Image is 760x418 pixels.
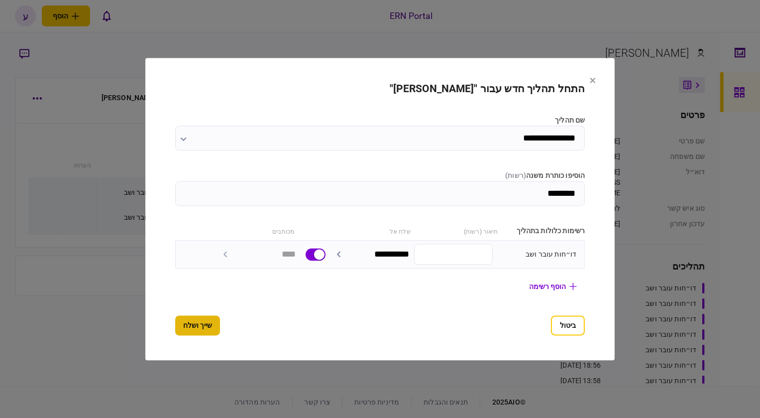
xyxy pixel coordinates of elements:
span: ( רשות ) [505,171,526,179]
label: שם תהליך [175,115,585,126]
button: ביטול [551,315,585,335]
div: מכותבים [212,226,294,236]
div: שלח אל [329,226,411,236]
input: שם תהליך [175,126,585,150]
h2: התחל תהליך חדש עבור "[PERSON_NAME]" [175,83,585,95]
div: תיאור (רשות) [416,226,498,236]
button: שייך ושלח [175,315,220,335]
div: רשימות כלולות בתהליך [503,226,585,236]
button: הוסף רשימה [521,278,585,295]
label: הוסיפו כותרת משנה [175,170,585,181]
input: הוסיפו כותרת משנה [175,181,585,206]
div: דו״חות עובר ושב [498,249,576,260]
